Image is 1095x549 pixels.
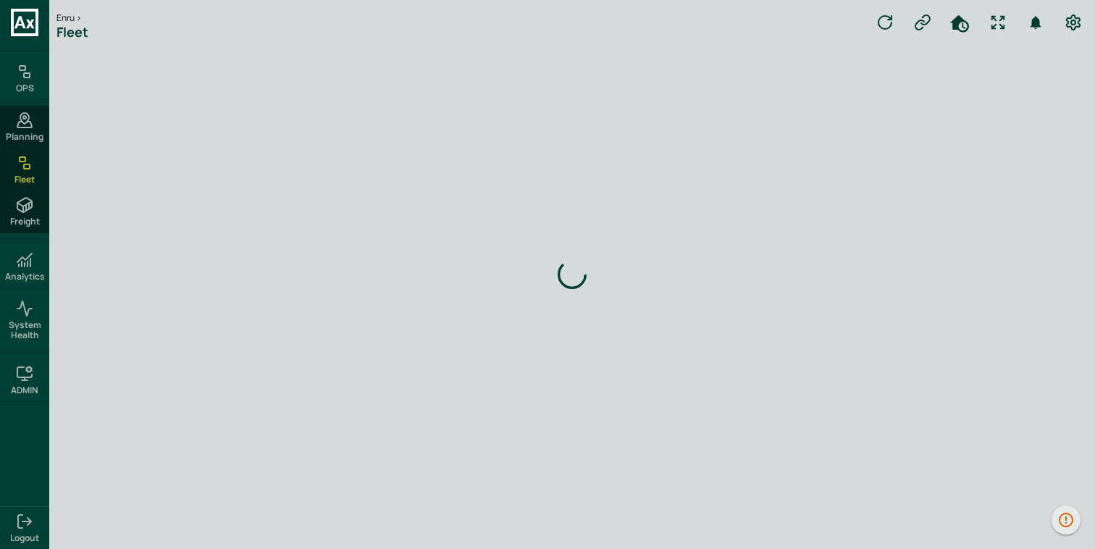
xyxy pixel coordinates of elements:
[10,217,40,227] span: Freight
[5,272,45,282] h6: Analytics
[6,132,43,142] span: Planning
[11,385,38,395] h6: ADMIN
[16,83,34,93] h6: OPS
[10,533,39,543] span: Logout
[3,320,46,341] span: System Health
[14,175,35,185] span: Fleet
